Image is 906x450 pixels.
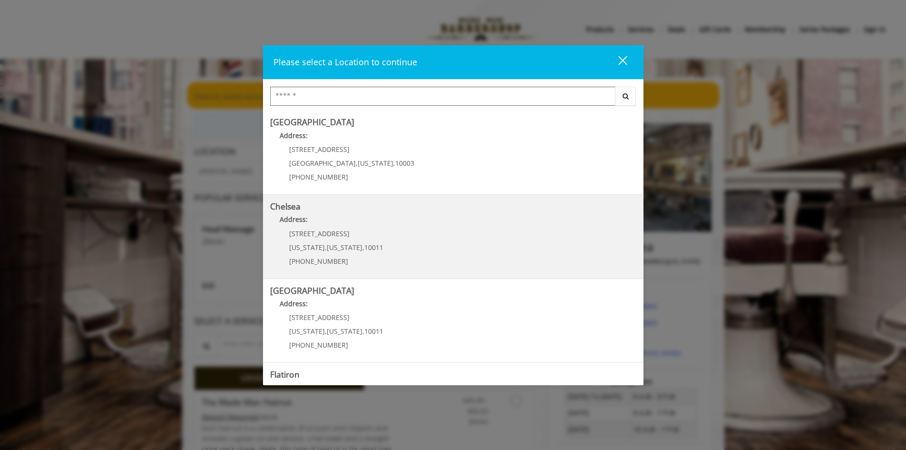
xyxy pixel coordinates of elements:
[289,243,325,252] span: [US_STATE]
[327,243,362,252] span: [US_STATE]
[395,159,414,168] span: 10003
[289,145,350,154] span: [STREET_ADDRESS]
[270,87,636,110] div: Center Select
[356,159,358,168] span: ,
[280,215,308,224] b: Address:
[601,52,633,72] button: close dialog
[358,159,393,168] span: [US_STATE]
[289,159,356,168] span: [GEOGRAPHIC_DATA]
[289,327,325,336] span: [US_STATE]
[270,87,615,106] input: Search Center
[327,327,362,336] span: [US_STATE]
[270,369,300,380] b: Flatiron
[270,116,354,128] b: [GEOGRAPHIC_DATA]
[620,93,631,100] i: Search button
[289,313,350,322] span: [STREET_ADDRESS]
[270,200,301,212] b: Chelsea
[289,229,350,238] span: [STREET_ADDRESS]
[362,327,364,336] span: ,
[273,56,417,68] span: Please select a Location to continue
[280,131,308,140] b: Address:
[607,55,626,70] div: close dialog
[325,243,327,252] span: ,
[270,285,354,296] b: [GEOGRAPHIC_DATA]
[362,243,364,252] span: ,
[289,172,348,181] span: [PHONE_NUMBER]
[325,327,327,336] span: ,
[393,159,395,168] span: ,
[289,340,348,350] span: [PHONE_NUMBER]
[289,257,348,266] span: [PHONE_NUMBER]
[280,299,308,308] b: Address:
[364,327,383,336] span: 10011
[364,243,383,252] span: 10011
